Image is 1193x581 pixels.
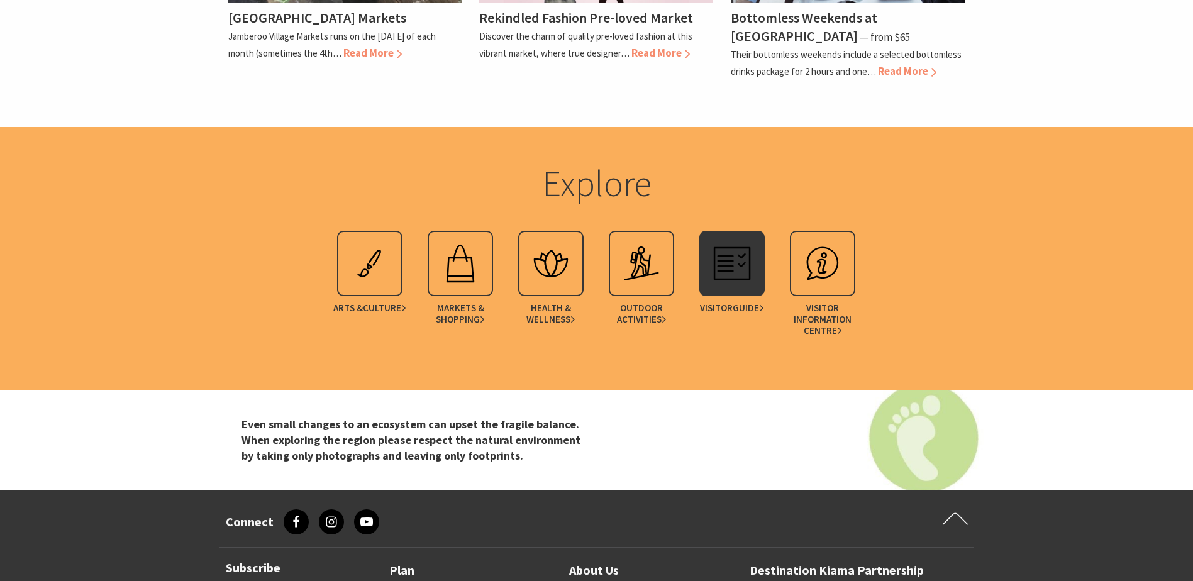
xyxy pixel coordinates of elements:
a: About Us [569,560,619,581]
img: evtmarket.svg [435,238,486,289]
span: Health & [512,302,591,325]
span: Read More [631,46,690,60]
a: Health &Wellness [506,231,596,343]
span: Guide [733,302,764,314]
h4: Rekindled Fashion Pre-loved Market [479,9,693,26]
span: Activities [617,314,667,325]
span: ⁠— from $65 [860,30,910,44]
span: Culture [363,302,406,314]
a: VisitorGuide [687,231,777,343]
span: Outdoor [602,302,681,325]
img: exhibit.svg [345,238,395,289]
a: Visitor InformationCentre [777,231,868,343]
h2: Explore [350,162,843,206]
a: Plan [389,560,414,581]
span: Markets & [421,302,500,325]
p: Discover the charm of quality pre-loved fashion at this vibrant market, where true designer… [479,30,692,59]
h4: Bottomless Weekends at [GEOGRAPHIC_DATA] [731,9,877,45]
img: vicinfo.svg [797,238,848,289]
h3: Connect [226,514,274,529]
img: grtwalk.svg [616,238,667,289]
img: itinerary.svg [707,238,757,289]
span: Visitor [700,302,764,314]
span: Wellness [526,314,575,325]
p: Their bottomless weekends include a selected bottomless drinks package for 2 hours and one… [731,48,962,77]
span: Read More [343,46,402,60]
a: OutdoorActivities [596,231,687,343]
strong: Even small changes to an ecosystem can upset the fragile balance. When exploring the region pleas... [241,417,580,463]
span: Arts & [333,302,406,314]
h3: Subscribe [226,560,358,575]
span: Read More [878,64,936,78]
h4: [GEOGRAPHIC_DATA] Markets [228,9,406,26]
a: Destination Kiama Partnership [750,560,924,581]
span: Shopping [436,314,485,325]
span: Centre [804,325,842,336]
span: Visitor Information [784,302,862,336]
p: Jamberoo Village Markets runs on the [DATE] of each month (sometimes the 4th… [228,30,436,59]
a: Arts &Culture [325,231,415,343]
a: Markets &Shopping [415,231,506,343]
img: sparetreat.svg [526,238,576,289]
